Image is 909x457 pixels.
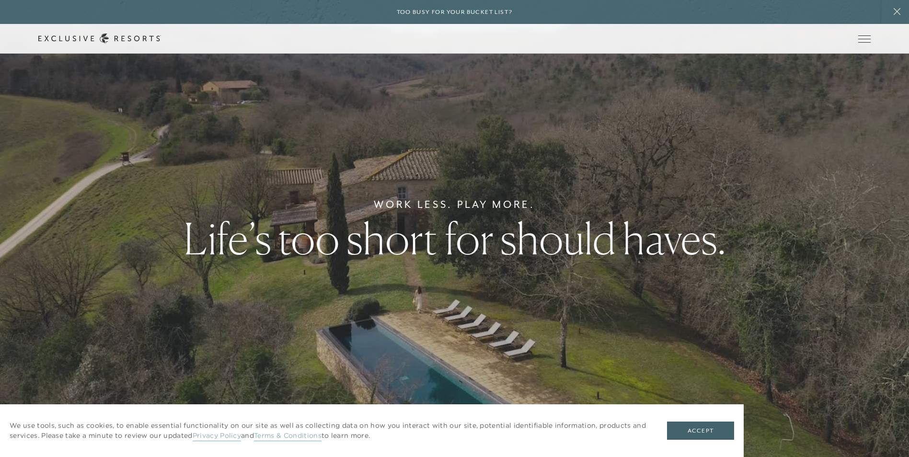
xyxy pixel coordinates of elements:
h6: Too busy for your bucket list? [397,8,513,17]
a: Terms & Conditions [254,431,322,441]
a: Privacy Policy [193,431,241,441]
button: Accept [667,422,734,440]
h6: Work Less. Play More. [374,197,535,212]
h1: Life’s too short for should haves. [184,217,726,260]
p: We use tools, such as cookies, to enable essential functionality on our site as well as collectin... [10,421,648,441]
button: Open navigation [858,35,871,42]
